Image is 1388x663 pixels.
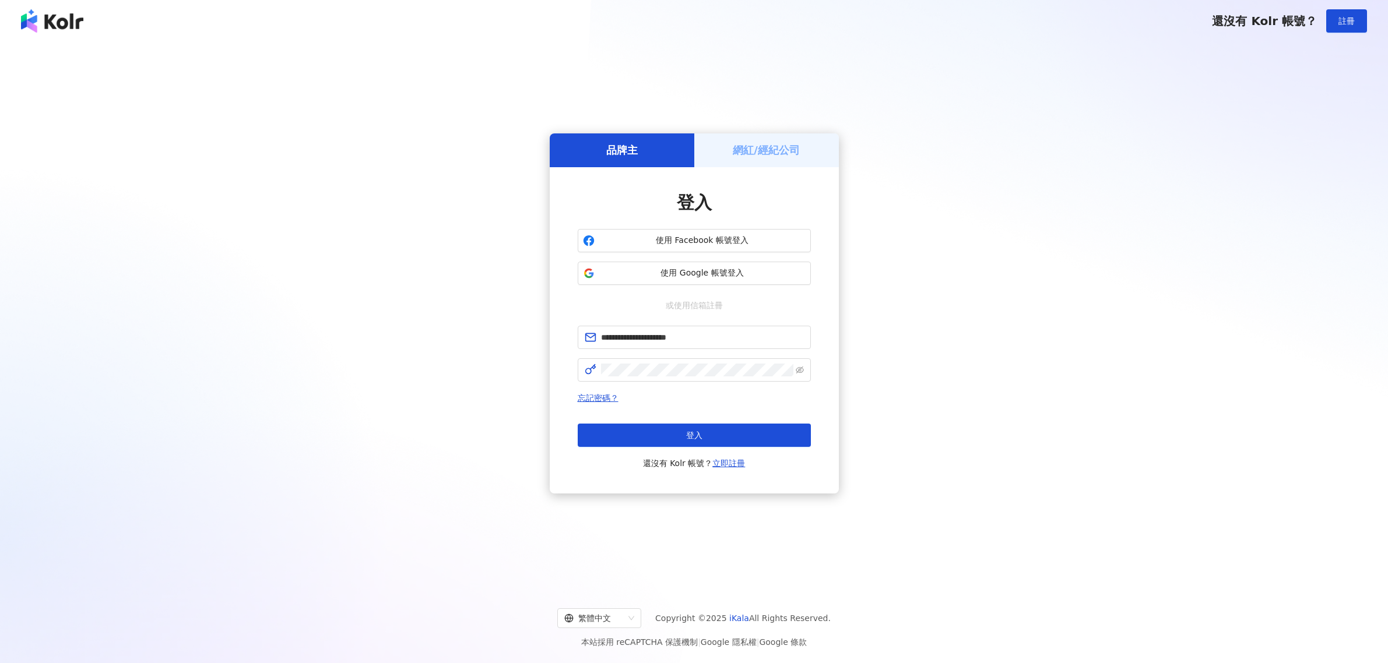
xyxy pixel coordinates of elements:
span: 註冊 [1338,16,1355,26]
span: 使用 Facebook 帳號登入 [599,235,806,246]
span: 使用 Google 帳號登入 [599,267,806,279]
span: 還沒有 Kolr 帳號？ [643,456,746,470]
button: 使用 Google 帳號登入 [578,262,811,285]
span: 登入 [677,192,712,213]
button: 使用 Facebook 帳號登入 [578,229,811,252]
a: 立即註冊 [712,459,745,468]
span: Copyright © 2025 All Rights Reserved. [655,611,831,625]
span: | [698,637,701,647]
a: Google 隱私權 [701,637,757,647]
span: 還沒有 Kolr 帳號？ [1212,14,1317,28]
span: eye-invisible [796,366,804,374]
span: | [757,637,760,647]
a: Google 條款 [759,637,807,647]
img: logo [21,9,83,33]
a: iKala [729,613,749,623]
button: 註冊 [1326,9,1367,33]
button: 登入 [578,424,811,447]
span: 登入 [686,431,702,440]
div: 繁體中文 [564,609,624,627]
a: 忘記密碼？ [578,393,619,403]
h5: 網紅/經紀公司 [733,143,800,157]
h5: 品牌主 [606,143,638,157]
span: 或使用信箱註冊 [658,299,731,312]
span: 本站採用 reCAPTCHA 保護機制 [581,635,807,649]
